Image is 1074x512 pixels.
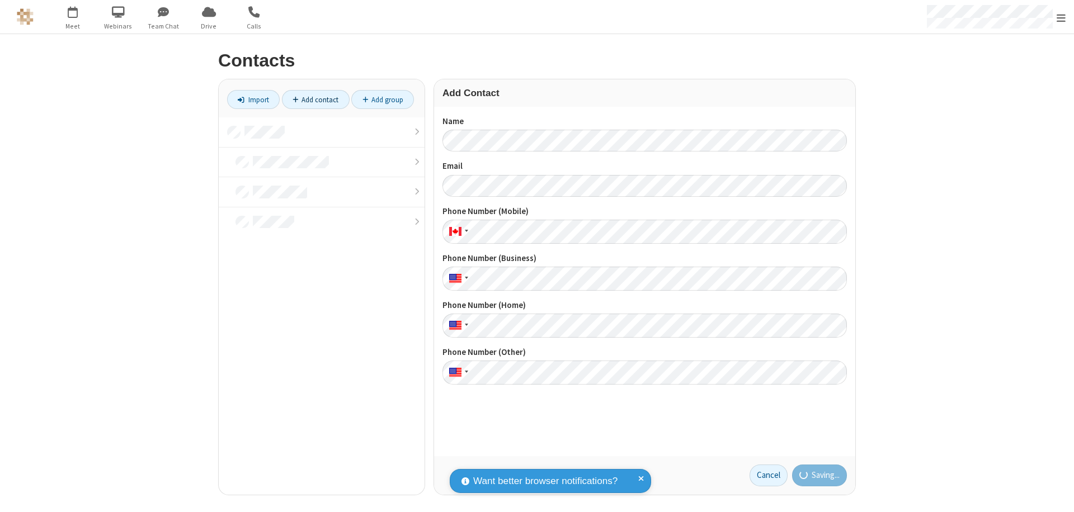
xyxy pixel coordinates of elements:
[227,90,280,109] a: Import
[17,8,34,25] img: QA Selenium DO NOT DELETE OR CHANGE
[143,21,185,31] span: Team Chat
[812,469,840,482] span: Saving...
[188,21,230,31] span: Drive
[52,21,94,31] span: Meet
[442,314,472,338] div: United States: + 1
[442,220,472,244] div: Canada: + 1
[442,115,847,128] label: Name
[442,160,847,173] label: Email
[351,90,414,109] a: Add group
[750,464,788,487] a: Cancel
[442,299,847,312] label: Phone Number (Home)
[442,205,847,218] label: Phone Number (Mobile)
[442,346,847,359] label: Phone Number (Other)
[97,21,139,31] span: Webinars
[442,267,472,291] div: United States: + 1
[218,51,856,70] h2: Contacts
[442,252,847,265] label: Phone Number (Business)
[282,90,350,109] a: Add contact
[792,464,847,487] button: Saving...
[473,474,618,489] span: Want better browser notifications?
[233,21,275,31] span: Calls
[442,88,847,98] h3: Add Contact
[442,361,472,385] div: United States: + 1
